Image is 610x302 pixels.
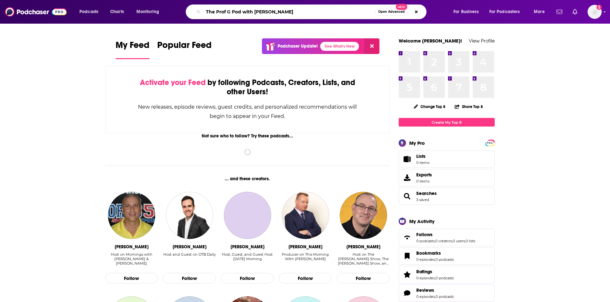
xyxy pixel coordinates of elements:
a: Searches [401,192,414,201]
div: Host, Guest, and Guest Host [DATE] Morning [221,252,274,261]
img: Joe Molloy [166,192,213,239]
div: Kevin Sheehan [346,244,380,250]
span: Searches [399,188,495,205]
span: Popular Feed [157,40,212,54]
div: Host on Mornings with Greg & Eli [105,252,158,266]
span: PRO [486,141,494,145]
button: Follow [105,273,158,284]
button: Follow [163,273,216,284]
input: Search podcasts, credits, & more... [203,7,375,17]
a: Reviews [416,287,454,293]
button: open menu [132,7,167,17]
a: 0 podcasts [435,276,454,280]
a: Show notifications dropdown [554,6,565,17]
div: Not sure who to follow? Try these podcasts... [105,133,390,139]
a: Lists [399,151,495,168]
a: 3 saved [416,197,429,202]
div: Host and Guest on OTB Daily [163,252,216,266]
a: 0 podcasts [416,239,435,243]
span: Lists [401,155,414,164]
a: Searches [416,190,437,196]
div: Producer on This Morning With Gordon Deal [279,252,332,266]
div: Producer on This Morning With [PERSON_NAME] [279,252,332,261]
div: Host and Guest on OTB Daily [163,252,216,257]
svg: Add a profile image [597,5,602,10]
a: 0 episodes [416,257,435,262]
button: Follow [221,273,274,284]
span: Bookmarks [399,247,495,265]
span: More [534,7,545,16]
a: Bookmarks [401,252,414,260]
div: ... and these creators. [105,176,390,182]
span: My Feed [116,40,150,54]
a: 0 episodes [416,276,435,280]
div: Host on Mornings with [PERSON_NAME] & [PERSON_NAME] [105,252,158,266]
button: Change Top 8 [410,103,450,111]
a: 0 creators [435,239,452,243]
a: My Feed [116,40,150,59]
span: Reviews [399,284,495,302]
a: Bookmarks [416,250,454,256]
a: Exports [399,169,495,186]
span: Podcasts [79,7,98,16]
a: 0 users [453,239,465,243]
span: New [396,4,407,10]
a: 0 episodes [416,294,435,299]
a: Charts [106,7,128,17]
span: Exports [416,172,432,178]
button: open menu [75,7,107,17]
a: Follows [401,233,414,242]
div: Host on The [PERSON_NAME] Show, The [PERSON_NAME] Show, and [PERSON_NAME] and [PERSON_NAME] with ... [337,252,390,266]
span: Reviews [416,287,434,293]
img: Greg Gaston [108,192,155,239]
span: Monitoring [136,7,159,16]
a: Welcome [PERSON_NAME]! [399,38,462,44]
a: PRO [486,140,494,145]
a: Susie Ferguson [224,192,271,239]
div: Joe Molloy [173,244,207,250]
span: Lists [416,153,429,159]
img: User Profile [588,5,602,19]
span: Charts [110,7,124,16]
span: Bookmarks [416,250,441,256]
img: Kevin Sheehan [340,192,387,239]
a: Ratings [401,270,414,279]
button: open menu [529,7,553,17]
span: For Business [453,7,479,16]
div: Greg Gaston [115,244,149,250]
span: Logged in as WesBurdett [588,5,602,19]
span: Exports [401,173,414,182]
span: 0 items [416,160,429,165]
span: Open Advanced [378,10,405,13]
div: My Pro [409,140,425,146]
button: Open AdvancedNew [375,8,408,16]
a: Show notifications dropdown [570,6,580,17]
button: open menu [485,7,529,17]
a: 0 podcasts [435,257,454,262]
div: Mike Gavin [289,244,322,250]
img: Podchaser - Follow, Share and Rate Podcasts [5,6,67,18]
span: , [435,239,435,243]
button: Follow [279,273,332,284]
a: 0 lists [466,239,475,243]
div: Susie Ferguson [231,244,264,250]
span: Ratings [399,266,495,283]
img: Mike Gavin [282,192,329,239]
span: Lists [416,153,426,159]
a: Popular Feed [157,40,212,59]
p: Podchaser Update! [278,43,318,49]
div: New releases, episode reviews, guest credits, and personalized recommendations will begin to appe... [138,102,358,121]
span: For Podcasters [489,7,520,16]
span: Ratings [416,269,432,275]
button: Show profile menu [588,5,602,19]
div: My Activity [409,218,435,224]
